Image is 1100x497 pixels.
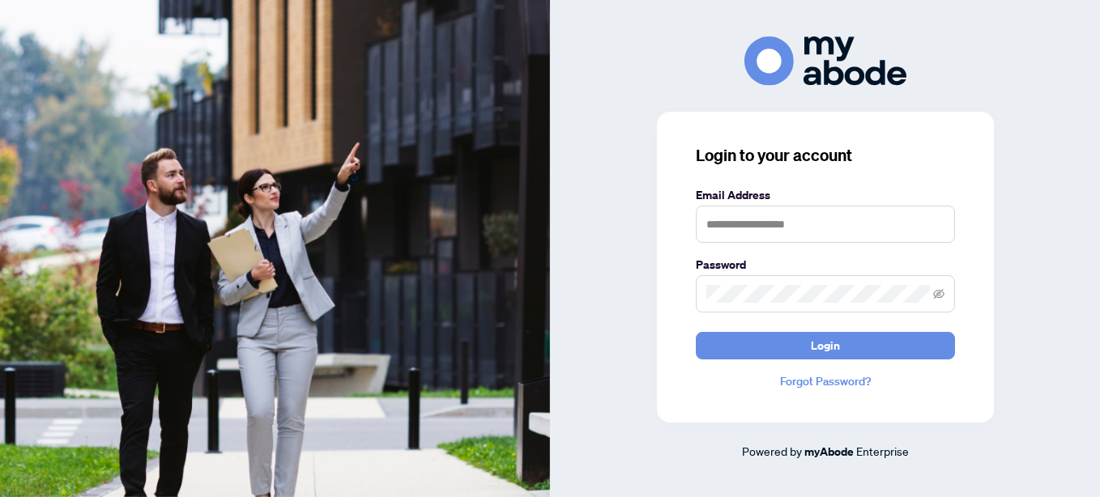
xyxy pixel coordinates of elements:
label: Email Address [696,186,955,204]
span: Enterprise [856,444,909,458]
label: Password [696,256,955,274]
a: myAbode [804,443,854,461]
img: ma-logo [744,36,906,86]
span: eye-invisible [933,288,944,299]
span: Login [811,333,840,359]
h3: Login to your account [696,144,955,167]
a: Forgot Password? [696,372,955,390]
button: Login [696,332,955,359]
span: Powered by [742,444,802,458]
